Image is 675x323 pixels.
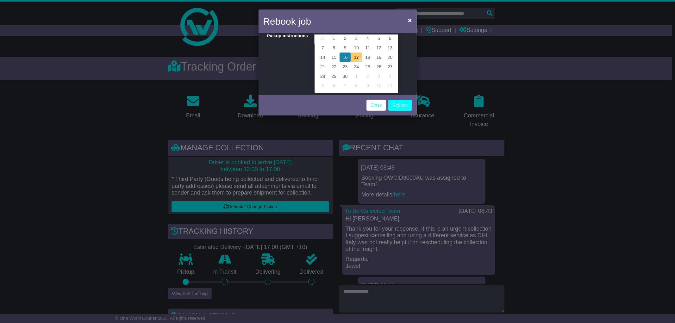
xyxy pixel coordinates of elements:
td: 3 [351,34,362,43]
td: 8 [328,43,340,53]
td: 9 [362,81,373,90]
td: 25 [362,62,373,71]
td: 24 [351,62,362,71]
td: 5 [373,34,384,43]
button: Rebook [388,100,412,111]
td: 27 [384,62,396,71]
td: 29 [328,71,340,81]
td: 2 [362,71,373,81]
h4: Rebook job [263,14,311,28]
td: 7 [317,43,328,53]
a: Close [366,100,386,111]
td: 1 [328,34,340,43]
td: 19 [373,53,384,62]
td: 8 [351,81,362,90]
td: 16 [340,53,351,62]
td: 11 [362,43,373,53]
td: 15 [328,53,340,62]
td: 13 [384,43,396,53]
td: 28 [317,71,328,81]
td: 21 [317,62,328,71]
td: 20 [384,53,396,62]
td: 2 [340,34,351,43]
td: 17 [351,53,362,62]
td: 23 [340,62,351,71]
td: 6 [328,81,340,90]
label: Pickup instructions [259,33,311,39]
td: 10 [351,43,362,53]
td: 14 [317,53,328,62]
td: 9 [340,43,351,53]
td: 5 [317,81,328,90]
td: 4 [362,34,373,43]
td: 11 [384,81,396,90]
td: 3 [373,71,384,81]
td: 26 [373,62,384,71]
button: Close [405,14,415,27]
td: 31 [317,34,328,43]
td: 30 [340,71,351,81]
td: 10 [373,81,384,90]
td: 22 [328,62,340,71]
span: × [408,16,412,24]
td: 1 [351,71,362,81]
td: 12 [373,43,384,53]
td: 6 [384,34,396,43]
td: 18 [362,53,373,62]
td: 4 [384,71,396,81]
td: 7 [340,81,351,90]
